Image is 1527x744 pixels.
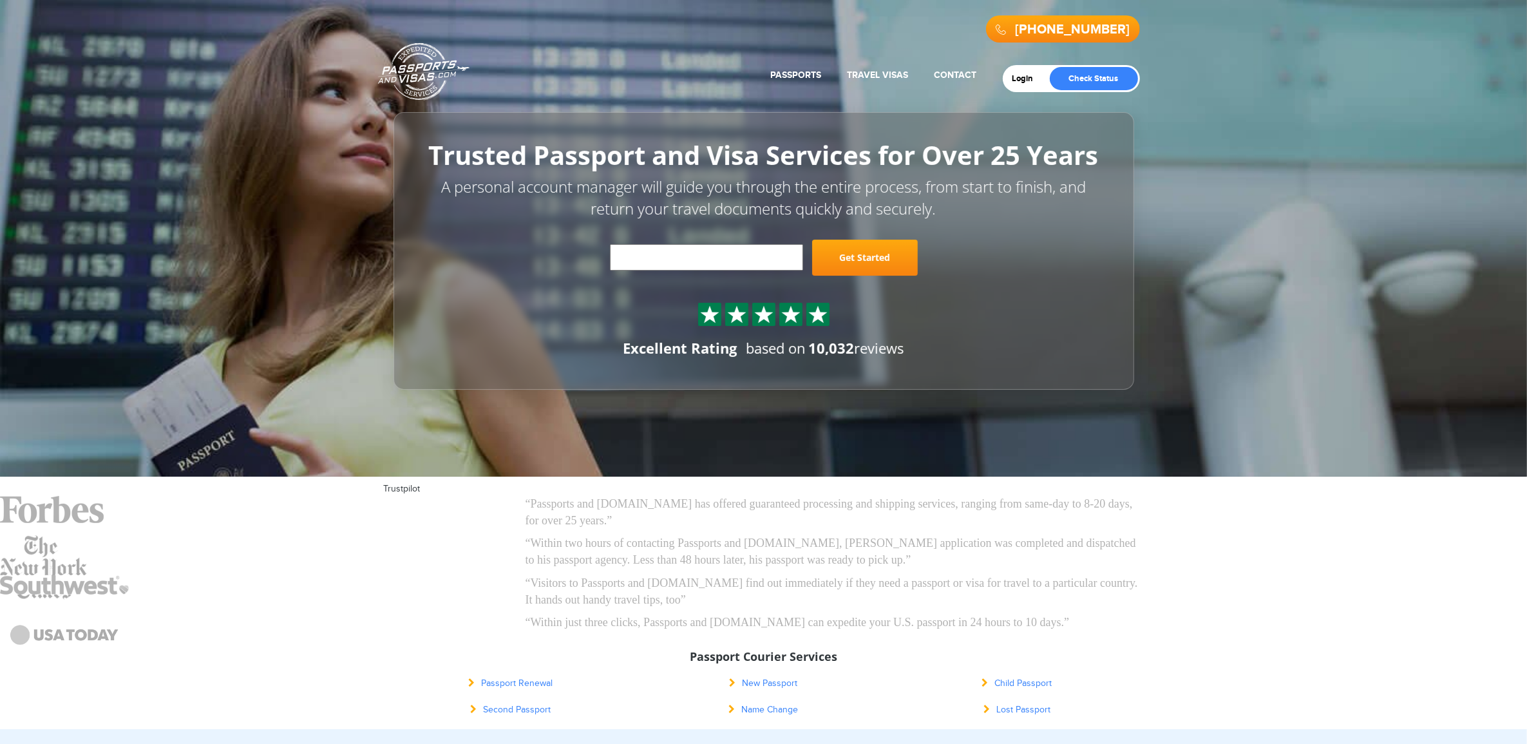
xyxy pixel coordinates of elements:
img: Sprite St [808,305,828,324]
img: Sprite St [754,305,773,324]
a: Passports [771,70,822,81]
a: Name Change [728,705,798,715]
h3: Passport Courier Services [394,651,1134,663]
p: “Visitors to Passports and [DOMAIN_NAME] find out immediately if they need a passport or visa for... [526,575,1144,608]
p: “Within just three clicks, Passports and [DOMAIN_NAME] can expedite your U.S. passport in 24 hour... [526,615,1144,631]
a: Passports & [DOMAIN_NAME] [378,43,469,100]
a: Contact [934,70,977,81]
h1: Trusted Passport and Visa Services for Over 25 Years [422,141,1105,169]
img: Sprite St [781,305,801,324]
a: [PHONE_NUMBER] [1016,22,1130,37]
img: Sprite St [727,305,746,324]
a: Trustpilot [384,484,421,494]
a: Check Status [1050,67,1138,90]
p: “Within two hours of contacting Passports and [DOMAIN_NAME], [PERSON_NAME] application was comple... [526,535,1144,568]
a: Passport Renewal [468,678,553,689]
a: New Passport [729,678,797,689]
a: Child Passport [982,678,1052,689]
img: Sprite St [700,305,719,324]
a: Travel Visas [848,70,909,81]
strong: 10,032 [809,338,855,358]
p: A personal account manager will guide you through the entire process, from start to finish, and r... [422,176,1105,220]
span: reviews [809,338,904,358]
a: Login [1012,73,1043,84]
a: Second Passport [470,705,551,715]
a: Get Started [812,240,918,276]
a: Lost Passport [983,705,1050,715]
span: based on [746,338,806,358]
div: Excellent Rating [623,338,737,358]
p: “Passports and [DOMAIN_NAME] has offered guaranteed processing and shipping services, ranging fro... [526,496,1144,529]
